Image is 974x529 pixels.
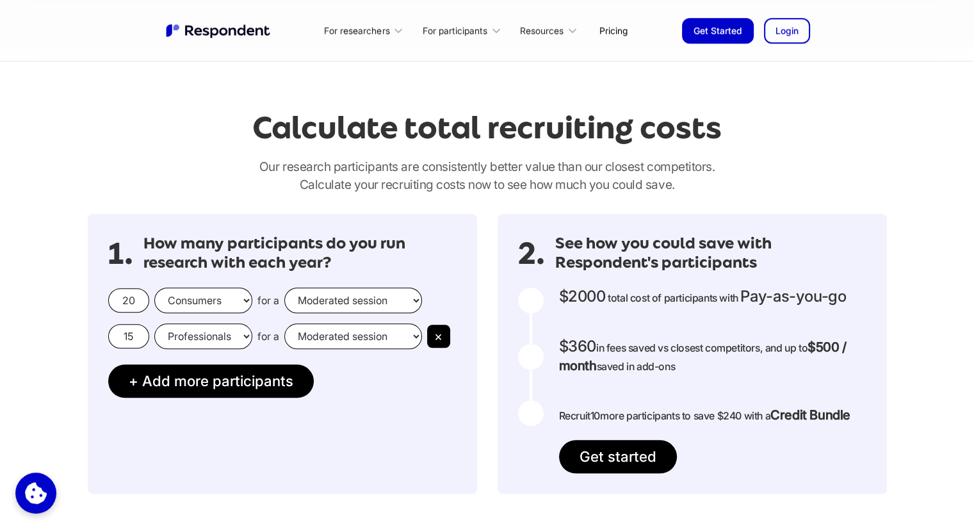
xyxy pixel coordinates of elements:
[520,24,564,37] div: Resources
[513,15,589,45] div: Resources
[770,407,850,423] strong: Credit Bundle
[559,287,606,305] span: $2000
[143,234,457,272] h3: How many participants do you run research with each year?
[518,247,545,260] span: 2.
[740,287,846,305] span: Pay-as-you-go
[108,247,133,260] span: 1.
[88,158,887,193] p: Our research participants are consistently better value than our closest competitors.
[300,177,675,192] span: Calculate your recruiting costs now to see how much you could save.
[108,364,314,398] button: + Add more participants
[415,15,512,45] div: For participants
[682,18,754,44] a: Get Started
[324,24,389,37] div: For researchers
[559,440,677,473] a: Get started
[764,18,810,44] a: Login
[257,294,279,307] span: for a
[555,234,866,272] h3: See how you could save with Respondent's participants
[165,22,273,39] a: home
[427,325,450,348] button: ×
[559,337,596,355] span: $360
[608,291,738,304] span: total cost of participants with
[129,372,138,389] span: +
[165,22,273,39] img: Untitled UI logotext
[252,110,722,145] h2: Calculate total recruiting costs
[559,339,847,373] strong: $500 / month
[257,330,279,343] span: for a
[317,15,415,45] div: For researchers
[423,24,487,37] div: For participants
[559,406,850,425] p: Recruit more participants to save $240 with a
[559,338,866,375] p: in fees saved vs closest competitors, and up to saved in add-ons
[589,15,638,45] a: Pricing
[590,409,600,422] span: 10
[142,372,293,389] span: Add more participants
